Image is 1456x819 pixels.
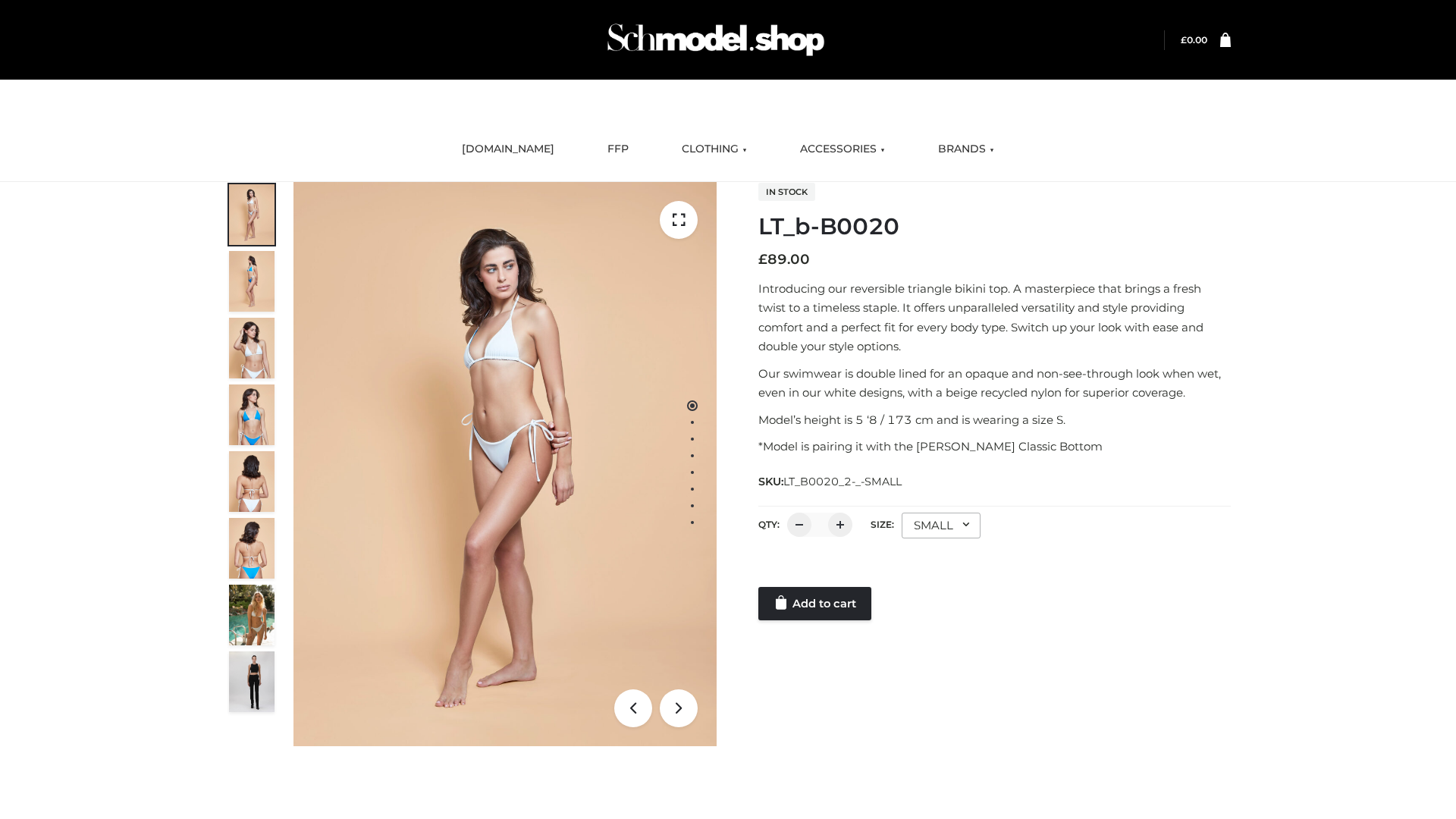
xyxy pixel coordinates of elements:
img: Arieltop_CloudNine_AzureSky2.jpg [229,585,275,645]
span: £ [758,251,767,268]
img: ArielClassicBikiniTop_CloudNine_AzureSky_OW114ECO_1 [293,182,717,746]
img: ArielClassicBikiniTop_CloudNine_AzureSky_OW114ECO_1-scaled.jpg [229,184,275,245]
label: Size: [871,519,894,530]
span: LT_B0020_2-_-SMALL [783,475,902,488]
h1: LT_b-B0020 [758,213,1231,240]
a: £0.00 [1181,34,1207,45]
a: Add to cart [758,587,871,620]
span: SKU: [758,472,903,491]
img: 49df5f96394c49d8b5cbdcda3511328a.HD-1080p-2.5Mbps-49301101_thumbnail.jpg [229,651,275,712]
bdi: 0.00 [1181,34,1207,45]
p: *Model is pairing it with the [PERSON_NAME] Classic Bottom [758,437,1231,457]
span: £ [1181,34,1187,45]
p: Our swimwear is double lined for an opaque and non-see-through look when wet, even in our white d... [758,364,1231,403]
p: Model’s height is 5 ‘8 / 173 cm and is wearing a size S. [758,410,1231,430]
p: Introducing our reversible triangle bikini top. A masterpiece that brings a fresh twist to a time... [758,279,1231,356]
span: In stock [758,183,815,201]
bdi: 89.00 [758,251,810,268]
img: ArielClassicBikiniTop_CloudNine_AzureSky_OW114ECO_8-scaled.jpg [229,518,275,579]
img: ArielClassicBikiniTop_CloudNine_AzureSky_OW114ECO_7-scaled.jpg [229,451,275,512]
img: ArielClassicBikiniTop_CloudNine_AzureSky_OW114ECO_4-scaled.jpg [229,384,275,445]
a: [DOMAIN_NAME] [450,133,566,166]
img: Schmodel Admin 964 [602,10,830,70]
img: ArielClassicBikiniTop_CloudNine_AzureSky_OW114ECO_3-scaled.jpg [229,318,275,378]
label: QTY: [758,519,780,530]
a: FFP [596,133,640,166]
div: SMALL [902,513,981,538]
img: ArielClassicBikiniTop_CloudNine_AzureSky_OW114ECO_2-scaled.jpg [229,251,275,312]
a: CLOTHING [670,133,758,166]
a: ACCESSORIES [789,133,896,166]
a: BRANDS [927,133,1006,166]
